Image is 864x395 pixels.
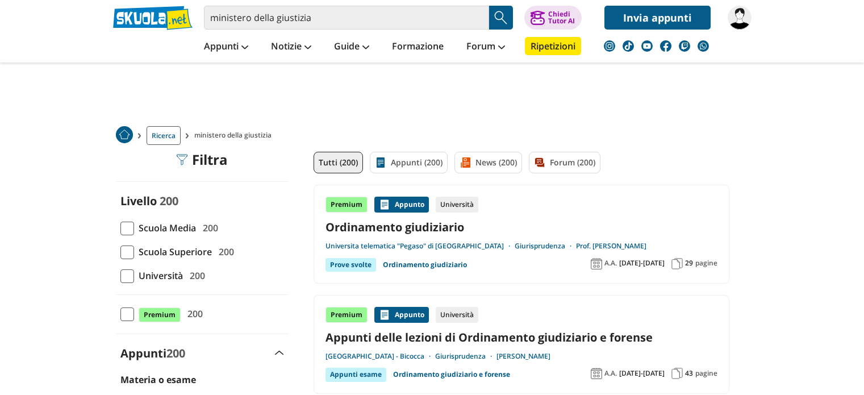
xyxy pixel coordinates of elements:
label: Appunti [120,346,185,361]
div: Università [436,197,478,213]
a: Ordinamento giudiziario [383,258,467,272]
img: youtube [641,40,653,52]
div: Appunto [374,307,429,323]
a: Giurisprudenza [515,242,576,251]
img: Appunti contenuto [379,199,390,210]
a: Forum (200) [529,152,600,173]
span: 200 [185,268,205,283]
label: Livello [120,193,157,209]
img: twitch [679,40,690,52]
img: Forum filtro contenuto [534,157,545,168]
div: Appunti esame [325,368,386,381]
a: Ricerca [147,126,181,145]
button: ChiediTutor AI [524,6,582,30]
span: pagine [695,369,717,378]
img: Appunti contenuto [379,309,390,321]
img: Anno accademico [591,258,602,269]
a: Prof. [PERSON_NAME] [576,242,646,251]
span: 200 [160,193,178,209]
img: Filtra filtri mobile [176,154,187,165]
span: Premium [139,307,181,322]
a: [PERSON_NAME] [496,352,550,361]
div: Appunto [374,197,429,213]
span: Scuola Media [134,221,196,235]
img: News filtro contenuto [460,157,471,168]
a: Ordinamento giudiziario [325,219,717,235]
span: pagine [695,259,717,268]
a: Appunti delle lezioni di Ordinamento giudiziario e forense [325,330,717,345]
img: tiktok [623,40,634,52]
img: walemer [728,6,752,30]
img: Anno accademico [591,368,602,379]
img: Pagine [671,258,683,269]
span: 200 [183,306,203,321]
a: [GEOGRAPHIC_DATA] - Bicocca [325,352,435,361]
img: Cerca appunti, riassunti o versioni [492,9,510,26]
div: Filtra [176,152,228,168]
a: Guide [331,37,372,57]
span: A.A. [604,369,617,378]
div: Università [436,307,478,323]
label: Materia o esame [120,373,196,386]
img: instagram [604,40,615,52]
div: Chiedi Tutor AI [548,11,575,24]
a: Giurisprudenza [435,352,496,361]
img: Home [116,126,133,143]
a: News (200) [454,152,522,173]
a: Formazione [389,37,446,57]
img: Apri e chiudi sezione [275,351,284,355]
a: Ripetizioni [525,37,581,55]
span: Scuola Superiore [134,244,212,259]
span: 29 [685,259,693,268]
a: Ordinamento giudiziario e forense [393,368,510,381]
a: Forum [464,37,508,57]
a: Notizie [268,37,314,57]
span: 200 [198,221,218,235]
a: Appunti (200) [370,152,448,173]
span: A.A. [604,259,617,268]
a: Tutti (200) [314,152,363,173]
span: [DATE]-[DATE] [619,259,665,268]
span: [DATE]-[DATE] [619,369,665,378]
img: Appunti filtro contenuto [375,157,386,168]
img: Pagine [671,368,683,379]
span: 43 [685,369,693,378]
img: facebook [660,40,671,52]
button: Search Button [489,6,513,30]
span: ministero della giustizia [194,126,276,145]
span: Università [134,268,183,283]
span: 200 [166,346,185,361]
a: Universita telematica "Pegaso" di [GEOGRAPHIC_DATA] [325,242,515,251]
input: Cerca appunti, riassunti o versioni [204,6,489,30]
div: Prove svolte [325,258,376,272]
a: Home [116,126,133,145]
div: Premium [325,307,368,323]
a: Invia appunti [604,6,711,30]
a: Appunti [201,37,251,57]
img: WhatsApp [698,40,709,52]
span: 200 [214,244,234,259]
div: Premium [325,197,368,213]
